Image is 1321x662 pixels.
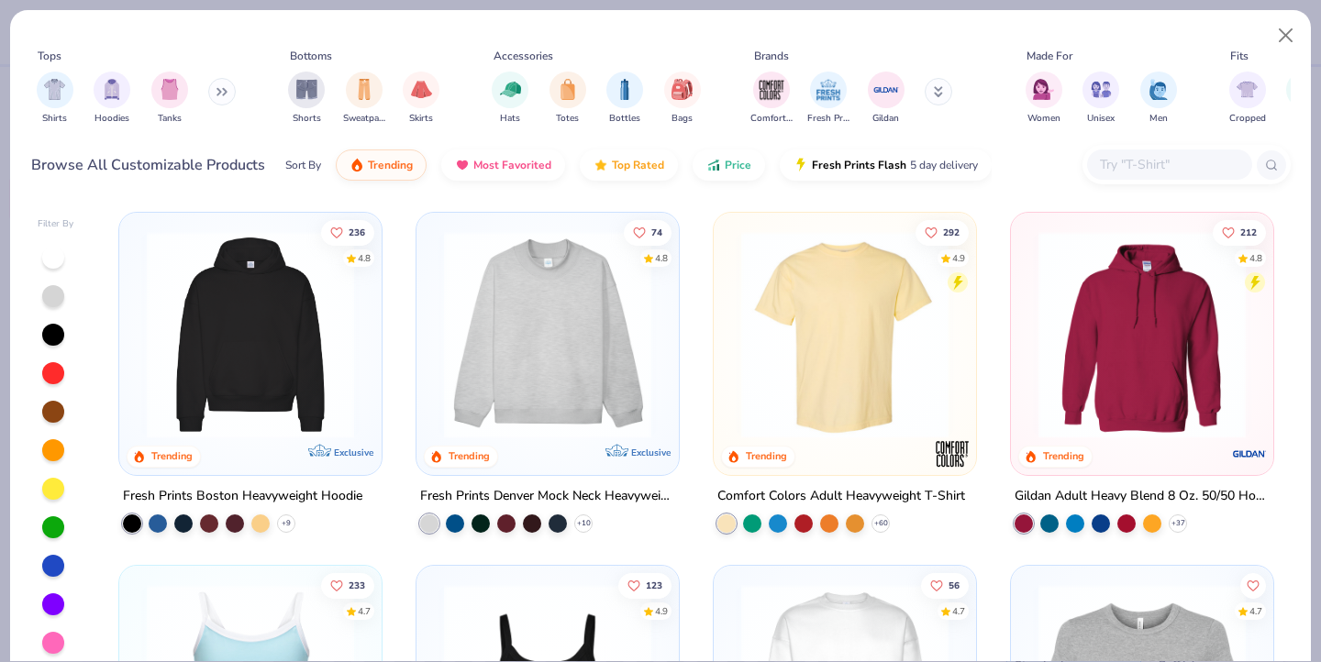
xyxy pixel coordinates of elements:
[354,79,374,100] img: Sweatpants Image
[1171,518,1184,529] span: + 37
[1140,72,1177,126] div: filter for Men
[872,112,899,126] span: Gildan
[322,572,375,598] button: Like
[1149,79,1169,100] img: Men Image
[403,72,439,126] button: filter button
[1091,79,1112,100] img: Unisex Image
[812,158,906,172] span: Fresh Prints Flash
[288,72,325,126] button: filter button
[343,72,385,126] button: filter button
[957,231,1182,438] img: e55d29c3-c55d-459c-bfd9-9b1c499ab3c6
[102,79,122,100] img: Hoodies Image
[158,112,182,126] span: Tanks
[725,158,751,172] span: Price
[664,72,701,126] div: filter for Bags
[580,149,678,181] button: Top Rated
[577,518,591,529] span: + 10
[750,112,793,126] span: Comfort Colors
[943,227,960,237] span: 292
[916,219,969,245] button: Like
[655,251,668,265] div: 4.8
[455,158,470,172] img: most_fav.gif
[651,227,662,237] span: 74
[1027,112,1060,126] span: Women
[1229,72,1266,126] button: filter button
[952,251,965,265] div: 4.9
[1027,48,1072,64] div: Made For
[1098,154,1239,175] input: Try "T-Shirt"
[758,76,785,104] img: Comfort Colors Image
[1230,48,1249,64] div: Fits
[934,436,971,472] img: Comfort Colors logo
[285,157,321,173] div: Sort By
[1026,72,1062,126] button: filter button
[1230,436,1267,472] img: Gildan logo
[618,572,672,598] button: Like
[1237,79,1258,100] img: Cropped Image
[343,72,385,126] div: filter for Sweatpants
[750,72,793,126] div: filter for Comfort Colors
[794,158,808,172] img: flash.gif
[1026,72,1062,126] div: filter for Women
[334,447,373,458] span: Exclusive
[910,155,978,176] span: 5 day delivery
[807,112,849,126] span: Fresh Prints
[38,48,61,64] div: Tops
[123,485,362,508] div: Fresh Prints Boston Heavyweight Hoodie
[1082,72,1119,126] div: filter for Unisex
[409,112,433,126] span: Skirts
[138,231,363,438] img: 91acfc32-fd48-4d6b-bdad-a4c1a30ac3fc
[615,79,635,100] img: Bottles Image
[343,112,385,126] span: Sweatpants
[441,149,565,181] button: Most Favorited
[949,580,960,590] span: 56
[1149,112,1168,126] span: Men
[872,76,900,104] img: Gildan Image
[290,48,332,64] div: Bottoms
[350,580,366,590] span: 233
[612,158,664,172] span: Top Rated
[350,227,366,237] span: 236
[1240,572,1266,598] button: Like
[1213,219,1266,245] button: Like
[609,112,640,126] span: Bottles
[1229,72,1266,126] div: filter for Cropped
[556,112,579,126] span: Totes
[492,72,528,126] button: filter button
[42,112,67,126] span: Shirts
[94,72,130,126] div: filter for Hoodies
[160,79,180,100] img: Tanks Image
[1229,112,1266,126] span: Cropped
[411,79,432,100] img: Skirts Image
[500,112,520,126] span: Hats
[807,72,849,126] div: filter for Fresh Prints
[646,580,662,590] span: 123
[1029,231,1255,438] img: 01756b78-01f6-4cc6-8d8a-3c30c1a0c8ac
[868,72,905,126] div: filter for Gildan
[606,72,643,126] div: filter for Bottles
[655,604,668,618] div: 4.9
[336,149,427,181] button: Trending
[1033,79,1054,100] img: Women Image
[732,231,958,438] img: 029b8af0-80e6-406f-9fdc-fdf898547912
[921,572,969,598] button: Like
[293,112,321,126] span: Shorts
[660,231,886,438] img: a90f7c54-8796-4cb2-9d6e-4e9644cfe0fe
[282,518,291,529] span: + 9
[558,79,578,100] img: Totes Image
[672,79,692,100] img: Bags Image
[1269,18,1304,53] button: Close
[1249,604,1262,618] div: 4.7
[1015,485,1270,508] div: Gildan Adult Heavy Blend 8 Oz. 50/50 Hooded Sweatshirt
[1087,112,1115,126] span: Unisex
[288,72,325,126] div: filter for Shorts
[322,219,375,245] button: Like
[31,154,265,176] div: Browse All Customizable Products
[624,219,672,245] button: Like
[1249,251,1262,265] div: 4.8
[492,72,528,126] div: filter for Hats
[500,79,521,100] img: Hats Image
[1240,227,1257,237] span: 212
[296,79,317,100] img: Shorts Image
[631,447,671,458] span: Exclusive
